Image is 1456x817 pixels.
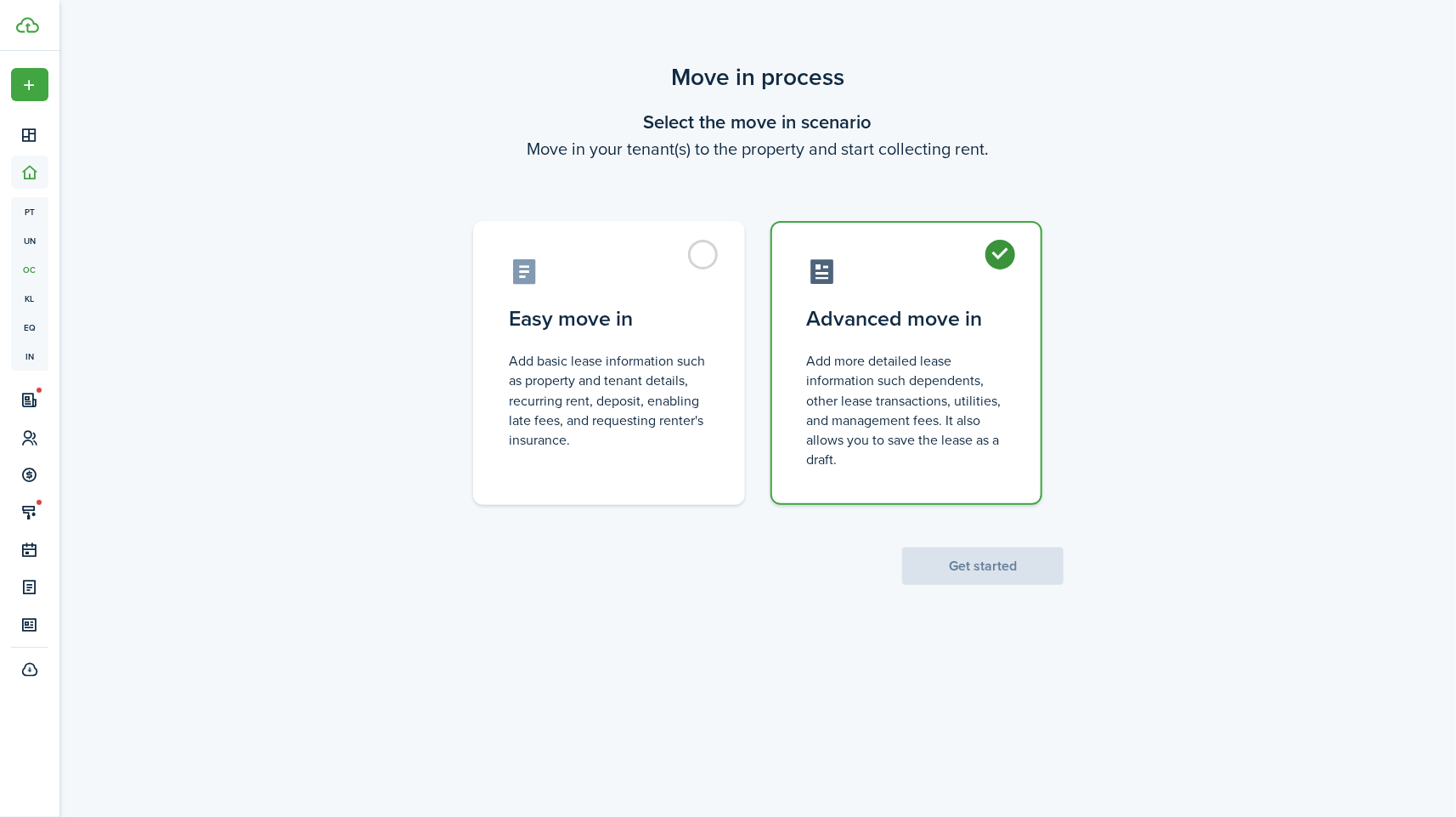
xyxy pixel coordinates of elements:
[11,226,48,255] a: un
[452,108,1064,136] wizard-step-header-title: Select the move in scenario
[806,304,1007,334] control-radio-card-title: Advanced move in
[11,284,48,313] a: kl
[509,304,709,334] control-radio-card-title: Easy move in
[509,351,709,450] control-radio-card-description: Add basic lease information such as property and tenant details, recurring rent, deposit, enablin...
[11,342,48,371] a: in
[452,136,1064,162] wizard-step-header-description: Move in your tenant(s) to the property and start collecting rent.
[16,17,39,33] img: TenantCloud
[11,313,48,342] a: eq
[452,60,1064,95] scenario-title: Move in process
[806,351,1007,469] control-radio-card-description: Add more detailed lease information such dependents, other lease transactions, utilities, and man...
[11,255,48,284] a: oc
[11,197,48,226] a: pt
[11,68,48,101] button: Open menu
